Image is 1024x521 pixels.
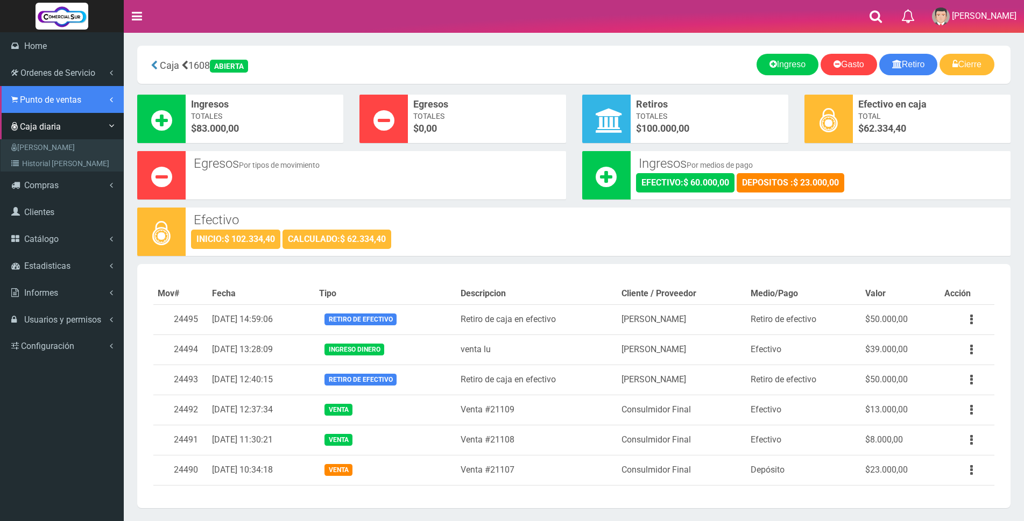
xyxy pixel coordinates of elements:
[746,334,861,365] td: Efectivo
[793,177,839,188] strong: $ 23.000,00
[636,122,783,135] span: $
[210,60,248,73] div: ABIERTA
[456,304,617,334] td: Retiro de caja en efectivo
[20,122,61,132] span: Caja diaria
[3,139,123,155] a: [PERSON_NAME]
[208,334,315,365] td: [DATE] 13:28:09
[617,455,746,485] td: Consulmidor Final
[861,304,940,334] td: $50.000,00
[194,213,1002,227] h3: Efectivo
[879,54,938,75] a: Retiro
[456,365,617,395] td: Retiro de caja en efectivo
[191,230,280,249] div: INICIO:
[24,207,54,217] span: Clientes
[208,304,315,334] td: [DATE] 14:59:06
[3,155,123,172] a: Historial [PERSON_NAME]
[456,425,617,455] td: Venta #21108
[861,283,940,304] th: Valor
[153,283,208,304] th: Mov#
[952,11,1016,21] span: [PERSON_NAME]
[861,365,940,395] td: $50.000,00
[687,161,753,169] small: Por medios de pago
[861,334,940,365] td: $39.000,00
[324,374,396,385] span: Retiro de efectivo
[324,434,352,445] span: Venta
[617,425,746,455] td: Consulmidor Final
[746,304,861,334] td: Retiro de efectivo
[24,234,59,244] span: Catálogo
[224,234,275,244] strong: $ 102.334,40
[324,344,384,355] span: Ingreso dinero
[757,54,818,75] a: Ingreso
[21,341,74,351] span: Configuración
[153,365,208,395] td: 24493
[641,123,689,134] font: 100.000,00
[283,230,391,249] div: CALCULADO:
[617,365,746,395] td: [PERSON_NAME]
[208,395,315,425] td: [DATE] 12:37:34
[153,334,208,365] td: 24494
[858,111,1005,122] span: Total
[20,95,81,105] span: Punto de ventas
[617,395,746,425] td: Consulmidor Final
[196,123,239,134] font: 83.000,00
[940,54,994,75] a: Cierre
[858,122,1005,135] span: $
[324,313,396,325] span: Retiro de efectivo
[636,111,783,122] span: Totales
[36,3,88,30] img: Logo grande
[940,283,994,304] th: Acción
[746,365,861,395] td: Retiro de efectivo
[191,111,338,122] span: Totales
[419,123,437,134] font: 0,00
[315,283,456,304] th: Tipo
[746,283,861,304] th: Medio/Pago
[153,395,208,425] td: 24492
[413,111,560,122] span: Totales
[746,425,861,455] td: Efectivo
[413,122,560,135] span: $
[617,334,746,365] td: [PERSON_NAME]
[24,41,47,51] span: Home
[617,304,746,334] td: [PERSON_NAME]
[208,283,315,304] th: Fecha
[746,395,861,425] td: Efectivo
[24,180,59,190] span: Compras
[413,97,560,111] span: Egresos
[24,315,101,325] span: Usuarios y permisos
[145,54,431,76] div: 1608
[160,60,179,71] span: Caja
[932,8,950,25] img: User Image
[639,156,1003,170] h3: Ingresos
[861,455,940,485] td: $23.000,00
[194,156,558,170] h3: Egresos
[746,455,861,485] td: Depósito
[821,54,877,75] a: Gasto
[861,425,940,455] td: $8.000,00
[636,97,783,111] span: Retiros
[864,123,906,134] span: 62.334,40
[636,173,735,192] div: EFECTIVO:
[456,455,617,485] td: Venta #21107
[208,365,315,395] td: [DATE] 12:40:15
[456,283,617,304] th: Descripcion
[861,395,940,425] td: $13.000,00
[737,173,844,192] div: DEPOSITOS :
[191,97,338,111] span: Ingresos
[683,177,729,188] strong: $ 60.000,00
[858,97,1005,111] span: Efectivo en caja
[153,455,208,485] td: 24490
[20,68,95,78] span: Ordenes de Servicio
[456,395,617,425] td: Venta #21109
[324,404,352,415] span: Venta
[191,122,338,135] span: $
[617,283,746,304] th: Cliente / Proveedor
[24,261,70,271] span: Estadisticas
[208,425,315,455] td: [DATE] 11:30:21
[208,455,315,485] td: [DATE] 10:34:18
[24,288,58,298] span: Informes
[153,304,208,334] td: 24495
[456,334,617,365] td: venta lu
[340,234,386,244] strong: $ 62.334,40
[239,161,320,169] small: Por tipos de movimiento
